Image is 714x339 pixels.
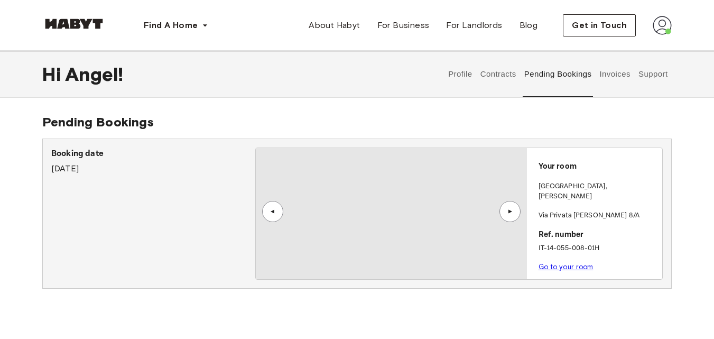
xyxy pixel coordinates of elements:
[637,51,669,97] button: Support
[256,148,527,275] img: Image of the room
[65,63,123,85] span: Angel !
[539,229,658,241] p: Ref. number
[438,15,511,36] a: For Landlords
[598,51,632,97] button: Invoices
[523,51,593,97] button: Pending Bookings
[653,16,672,35] img: avatar
[135,15,217,36] button: Find A Home
[300,15,368,36] a: About Habyt
[42,19,106,29] img: Habyt
[377,19,430,32] span: For Business
[511,15,546,36] a: Blog
[446,19,502,32] span: For Landlords
[563,14,636,36] button: Get in Touch
[369,15,438,36] a: For Business
[447,51,474,97] button: Profile
[520,19,538,32] span: Blog
[539,263,594,271] a: Go to your room
[539,161,658,173] p: Your room
[42,114,154,130] span: Pending Bookings
[51,148,255,160] p: Booking date
[539,181,658,202] p: [GEOGRAPHIC_DATA] , [PERSON_NAME]
[479,51,517,97] button: Contracts
[42,63,65,85] span: Hi
[505,208,515,215] div: ▲
[144,19,198,32] span: Find A Home
[539,210,658,221] p: Via Privata [PERSON_NAME] 8/A
[572,19,627,32] span: Get in Touch
[539,243,658,254] p: IT-14-055-008-01H
[267,208,278,215] div: ▲
[309,19,360,32] span: About Habyt
[51,148,255,175] div: [DATE]
[444,51,672,97] div: user profile tabs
